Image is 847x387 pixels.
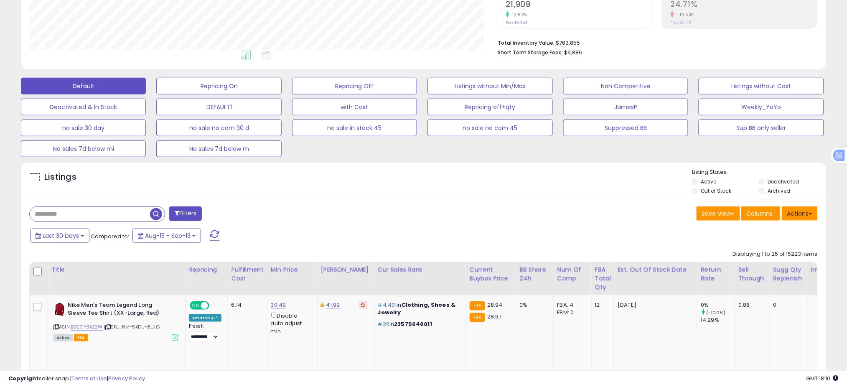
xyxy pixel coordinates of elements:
p: [DATE] [618,301,691,309]
span: Aug-15 - Sep-13 [145,232,191,240]
button: JamesP [563,99,688,115]
button: Actions [782,206,818,221]
button: no sale 30 day [21,120,146,136]
button: Repricing off+qty [427,99,552,115]
a: Privacy Policy [108,374,145,382]
p: in [378,321,460,328]
b: Nike Men's Team Legend Long Sleeve Tee Shirt (XX-Large, Red) [68,301,169,319]
button: with Cost [292,99,417,115]
small: Prev: 30.71% [671,20,692,25]
span: Compared to: [91,232,129,240]
button: No sales 7d below mi [21,140,146,157]
div: Title [51,265,182,274]
div: Amazon AI * [189,314,221,322]
div: Min Price [271,265,314,274]
button: No sales 7d below m [156,140,281,157]
button: Columns [741,206,781,221]
button: Save View [697,206,740,221]
div: Cur Sales Rank [378,265,463,274]
div: 6.14 [231,301,261,309]
div: Sugg Qty Replenish [773,265,804,283]
img: 31xWAlUQvDL._SL40_.jpg [53,301,66,318]
small: FBA [470,313,485,322]
a: B0CGY3X22W [71,323,103,331]
div: Preset: [189,323,221,342]
div: Num of Comp. [557,265,588,283]
div: FBA: 4 [557,301,585,309]
label: Archived [768,187,790,194]
b: Short Term Storage Fees: [498,49,563,56]
small: 12.62% [509,12,527,18]
button: Listings without Min/Max [427,78,552,94]
span: $9,886 [564,48,582,56]
small: FBA [470,301,485,311]
span: FBA [74,334,88,341]
div: 0.88 [738,301,763,309]
span: 28.94 [487,301,503,309]
small: -19.54% [674,12,695,18]
div: FBM: 0 [557,309,585,316]
button: Weekly_YoYo [699,99,824,115]
b: Total Inventory Value: [498,39,554,46]
div: FBA Total Qty [595,265,611,292]
button: DEFAULT1 [156,99,281,115]
button: Repricing Off [292,78,417,94]
span: Columns [747,209,773,218]
button: Suppressed BB [563,120,688,136]
button: Deactivated & In Stock [21,99,146,115]
div: ASIN: [53,301,179,340]
label: Active [701,178,717,185]
div: BB Share 24h. [520,265,550,283]
div: Return Rate [701,265,731,283]
div: 12 [595,301,608,309]
small: (-100%) [707,309,726,316]
a: 41.99 [326,301,340,309]
span: ON [191,302,201,309]
a: Terms of Use [71,374,107,382]
h5: Listings [44,171,76,183]
p: Listing States: [692,168,826,176]
div: Current Buybox Price [470,265,513,283]
button: no sale in stock 45 [292,120,417,136]
div: 0 [773,301,801,309]
div: Sell Through [738,265,766,283]
li: $763,855 [498,37,811,47]
div: seller snap | | [8,375,145,383]
div: Repricing [189,265,224,274]
button: Non Competitive [563,78,688,94]
p: in [378,301,460,316]
label: Deactivated [768,178,799,185]
th: Please note that this number is a calculation based on your required days of coverage and your ve... [770,262,808,295]
span: 23575646011 [394,320,432,328]
span: | SKU: NM-5XDU-8ULG [104,323,160,330]
button: Repricing On [156,78,281,94]
button: Listings without Cost [699,78,824,94]
span: All listings currently available for purchase on Amazon [53,334,73,341]
button: Sup BB only seller [699,120,824,136]
div: [PERSON_NAME] [321,265,371,274]
span: 28.97 [487,313,502,321]
span: #4,401 [378,301,397,309]
small: Prev: 19,454 [506,20,527,25]
button: Filters [169,206,202,221]
span: OFF [208,302,221,309]
label: Out of Stock [701,187,732,194]
div: 0% [701,301,735,309]
div: Disable auto adjust min [271,311,311,335]
strong: Copyright [8,374,39,382]
button: Last 30 Days [30,229,89,243]
span: Clothing, Shoes & Jewelry [378,301,456,316]
span: #26 [378,320,389,328]
a: 30.49 [271,301,286,309]
button: no sale no com 45 [427,120,552,136]
div: 14.29% [701,316,735,324]
div: 0% [520,301,547,309]
button: Aug-15 - Sep-13 [132,229,201,243]
span: 2025-10-14 18:10 GMT [806,374,839,382]
div: Est. Out Of Stock Date [618,265,694,274]
div: Fulfillment Cost [231,265,264,283]
button: Default [21,78,146,94]
span: Last 30 Days [43,232,79,240]
button: no sale no com 30 d [156,120,281,136]
div: Displaying 1 to 25 of 15223 items [733,250,818,258]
